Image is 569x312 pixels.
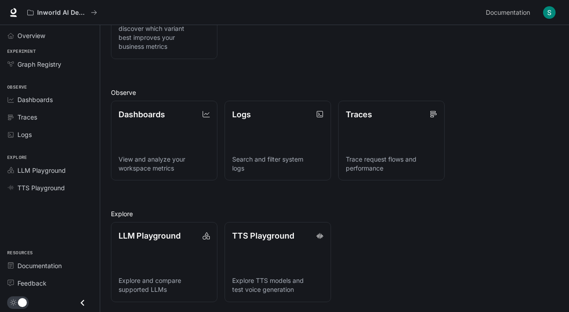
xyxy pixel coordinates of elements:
a: LLM PlaygroundExplore and compare supported LLMs [111,222,217,302]
p: Search and filter system logs [232,155,323,173]
span: Logs [17,130,32,139]
h2: Explore [111,209,558,218]
a: Graph Registry [4,56,96,72]
a: Feedback [4,275,96,291]
a: Logs [4,127,96,142]
a: LogsSearch and filter system logs [225,101,331,181]
span: Dashboards [17,95,53,104]
a: TracesTrace request flows and performance [338,101,445,181]
a: TTS PlaygroundExplore TTS models and test voice generation [225,222,331,302]
p: Traces [346,108,372,120]
span: TTS Playground [17,183,65,192]
p: LLM Playground [119,230,181,242]
button: Close drawer [72,294,93,312]
span: Documentation [17,261,62,270]
p: TTS Playground [232,230,294,242]
a: LLM Playground [4,162,96,178]
p: Explore and compare supported LLMs [119,276,210,294]
a: Documentation [482,4,537,21]
h2: Observe [111,88,558,97]
p: Dashboards [119,108,165,120]
a: Documentation [4,258,96,274]
span: Traces [17,112,37,122]
a: Overview [4,28,96,43]
span: LLM Playground [17,166,66,175]
span: Documentation [486,7,530,18]
a: TTS Playground [4,180,96,196]
p: View and analyze your workspace metrics [119,155,210,173]
button: All workspaces [23,4,101,21]
p: Explore TTS models and test voice generation [232,276,323,294]
p: Logs [232,108,251,120]
a: DashboardsView and analyze your workspace metrics [111,101,217,181]
button: User avatar [540,4,558,21]
p: Inworld AI Demos [37,9,87,17]
p: Run A/B tests and discover which variant best improves your business metrics [119,15,210,51]
span: Feedback [17,278,47,288]
img: User avatar [543,6,556,19]
span: Dark mode toggle [18,297,27,307]
a: Dashboards [4,92,96,107]
a: Traces [4,109,96,125]
span: Overview [17,31,45,40]
span: Graph Registry [17,60,61,69]
p: Trace request flows and performance [346,155,437,173]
